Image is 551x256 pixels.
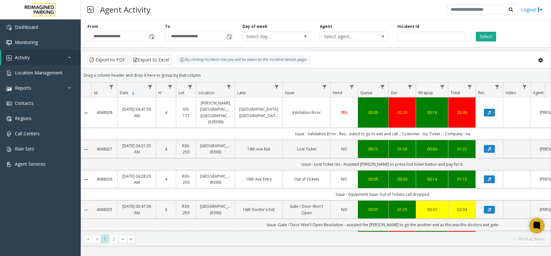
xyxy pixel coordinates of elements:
img: 'icon' [6,40,12,45]
span: Select agent... [320,32,374,41]
a: 02:28 [393,109,412,116]
a: [DATE] 04:31:25 AM [121,143,152,155]
span: Dur [391,90,398,95]
label: Agent [320,24,332,29]
a: 00:15 [362,146,384,152]
span: Go to the next page [118,235,127,244]
a: R30-259 [180,173,192,185]
span: Date [120,90,128,95]
a: 00:04 [420,146,444,152]
span: Call Centers [15,130,40,137]
div: Data table [81,83,551,232]
a: Video Filter Menu [520,83,529,91]
span: Lane [237,90,246,95]
a: 00:16 [420,109,444,116]
a: 01:03 [393,146,412,152]
span: Go to the last page [129,237,134,242]
span: Dashboard [15,24,38,30]
img: logout [538,6,543,13]
a: 00:32 [420,206,444,213]
span: Go to the last page [127,235,136,244]
a: Vend Filter Menu [348,83,356,91]
span: Id [94,90,97,95]
a: Collapse Details [81,147,91,152]
a: 4 [160,109,172,116]
a: 4068928 [95,109,113,116]
a: Date Filter Menu [146,83,155,91]
span: Wrapup [418,90,433,95]
a: NO [334,146,354,152]
span: Queue [360,90,372,95]
div: 00:05 [362,109,384,116]
span: Issue [285,90,294,95]
a: 4068925 [95,206,113,213]
a: Rec. Filter Menu [493,83,502,91]
a: YES [334,109,354,116]
span: Toggle popup [148,32,155,41]
img: 'icon' [6,147,12,152]
span: Select day... [243,32,296,41]
a: Gate / Door Won't Open [287,203,326,216]
span: Contacts [15,100,34,106]
a: 00:07 [362,206,384,213]
a: Total Filter Menu [465,83,474,91]
a: 4 [160,176,172,182]
a: 4068927 [95,146,113,152]
span: Toggle popup [225,32,232,41]
span: NO [341,207,347,212]
a: 16th Ave Entry [239,176,279,182]
a: [GEOGRAPHIC_DATA] ([GEOGRAPHIC_DATA]) [239,106,279,118]
a: I20-177 [180,106,192,118]
a: NO [334,206,354,213]
a: 02:49 [452,109,472,116]
img: 'icon' [6,131,12,137]
button: Export to PDF [87,55,128,65]
span: H [158,90,161,95]
span: Lot [179,90,184,95]
a: 01:15 [452,176,472,182]
a: Lane Filter Menu [272,83,281,91]
span: Location Management [15,70,63,76]
a: [GEOGRAPHIC_DATA] (R390) [200,203,231,216]
span: NO [341,176,347,182]
img: 'icon' [6,71,12,76]
a: 02:04 [452,206,472,213]
span: Total [451,90,460,95]
a: Queue Filter Menu [378,83,387,91]
a: Collapse Details [81,110,91,116]
a: Issue Filter Menu [320,83,329,91]
a: Location Filter Menu [225,83,233,91]
span: Regions [15,115,32,121]
div: By clicking Incident row you will be taken to the incident details page. [176,55,311,65]
span: Agent Services [15,161,46,167]
button: Export to Excel [130,55,172,65]
a: R30-259 [180,143,192,155]
span: Page 2 [109,235,118,243]
a: Logout [521,6,543,13]
span: Reports [15,85,31,91]
a: 01:25 [393,206,412,213]
a: Wrapup Filter Menu [438,83,447,91]
a: [PERSON_NAME][GEOGRAPHIC_DATA] ([GEOGRAPHIC_DATA]) (I) (R390) [200,100,231,125]
img: infoIcon.svg [179,57,185,62]
img: 'icon' [6,116,12,121]
div: 00:14 [420,176,444,182]
label: To [165,24,170,29]
div: 01:22 [452,146,472,152]
label: Incident Id [397,24,419,29]
a: 00:56 [393,176,412,182]
span: Sortable [131,90,136,95]
a: H Filter Menu [166,83,175,91]
span: Monitoring [15,39,38,45]
img: 'icon' [6,101,12,106]
a: Id Filter Menu [107,83,116,91]
span: Location [199,90,214,95]
a: 16th Doctor's Exit [239,206,279,213]
a: Dur Filter Menu [406,83,414,91]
